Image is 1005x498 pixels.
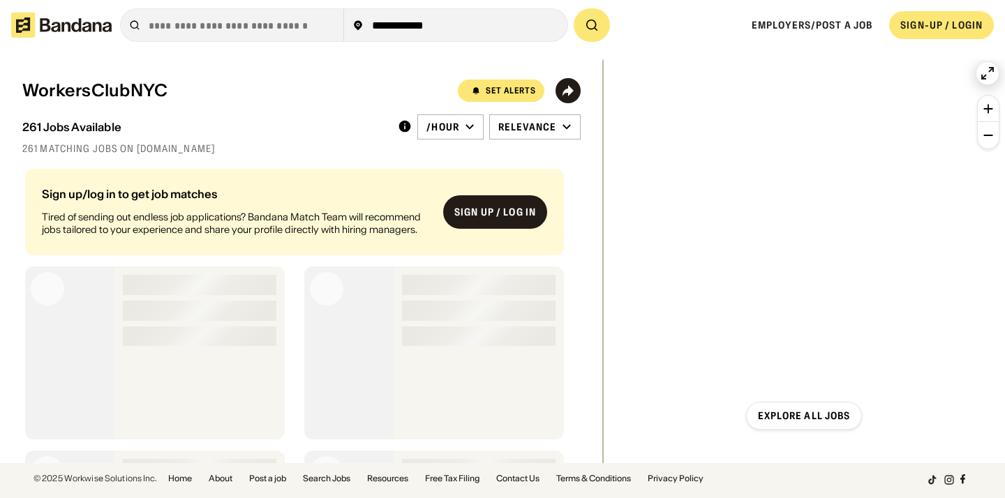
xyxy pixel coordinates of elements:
[22,81,167,101] div: WorkersClubNYC
[752,19,872,31] a: Employers/Post a job
[168,474,192,483] a: Home
[11,13,112,38] img: Bandana logotype
[22,142,581,155] div: 261 matching jobs on [DOMAIN_NAME]
[425,474,479,483] a: Free Tax Filing
[209,474,232,483] a: About
[426,121,459,133] div: /hour
[33,474,157,483] div: © 2025 Workwise Solutions Inc.
[496,474,539,483] a: Contact Us
[454,206,536,218] div: Sign up / Log in
[648,474,703,483] a: Privacy Policy
[42,211,432,236] div: Tired of sending out endless job applications? Bandana Match Team will recommend jobs tailored to...
[498,121,556,133] div: Relevance
[900,19,983,31] div: SIGN-UP / LOGIN
[303,474,350,483] a: Search Jobs
[42,188,432,199] div: Sign up/log in to get job matches
[367,474,408,483] a: Resources
[486,86,536,95] div: Set Alerts
[758,411,851,421] div: Explore all jobs
[556,474,631,483] a: Terms & Conditions
[22,121,121,134] div: 261 Jobs Available
[249,474,286,483] a: Post a job
[22,163,581,463] div: grid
